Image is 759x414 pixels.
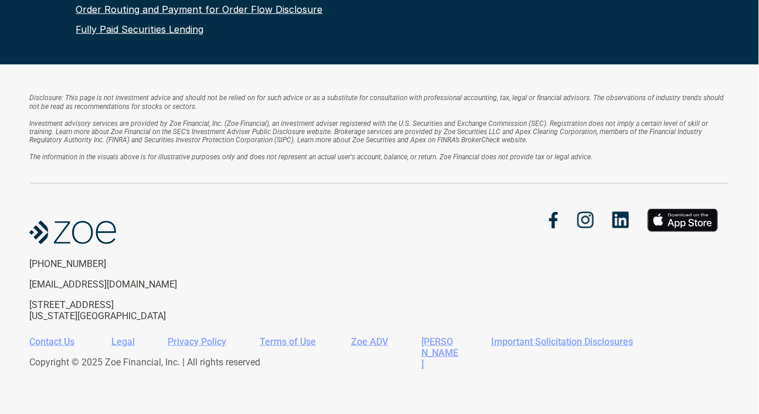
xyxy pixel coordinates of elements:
p: [STREET_ADDRESS] [US_STATE][GEOGRAPHIC_DATA] [29,299,222,321]
a: Legal [111,336,135,347]
p: [PHONE_NUMBER] [29,258,222,269]
a: Contact Us [29,336,74,347]
a: Fully Paid Securities Lending [76,23,204,35]
p: Copyright © 2025 Zoe Financial, Inc. | All rights reserved [29,357,721,368]
em: Disclosure: This page is not investment advice and should not be relied on for such advice or as ... [29,94,726,110]
a: Important Solicitation Disclosures [491,336,633,347]
a: Zoe ADV [351,336,388,347]
a: Privacy Policy [168,336,226,347]
a: Order Routing and Payment for Order Flow Disclosure [76,4,323,15]
a: [PERSON_NAME] [421,336,458,369]
p: [EMAIL_ADDRESS][DOMAIN_NAME] [29,279,222,290]
a: Terms of Use [260,336,316,347]
em: Investment advisory services are provided by Zoe Financial, Inc. (Zoe Financial), an investment a... [29,119,710,145]
em: The information in the visuals above is for illustrative purposes only and does not represent an ... [29,153,593,161]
